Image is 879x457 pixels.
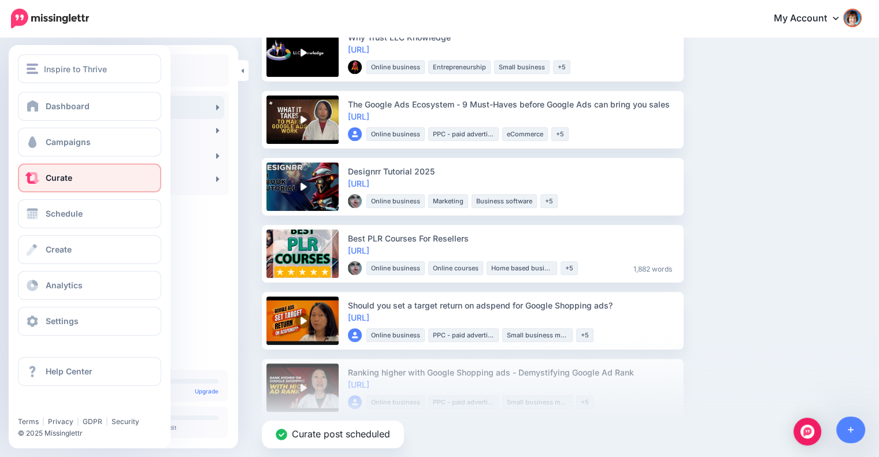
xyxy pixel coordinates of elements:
div: Should you set a target return on adspend for Google Shopping ads? [348,299,677,311]
button: Inspire to Thrive [18,54,161,83]
a: [URL] [348,44,369,54]
img: user_default_image.png [348,328,362,342]
span: Curate [46,173,72,183]
span: Inspire to Thrive [44,62,107,76]
div: Best PLR Courses For Resellers [348,232,677,244]
img: play-circle-overlay.png [295,313,311,329]
span: Analytics [46,280,83,290]
a: Campaigns [18,128,161,157]
img: Missinglettr [11,9,89,28]
li: Home based business [487,261,557,275]
span: Settings [46,316,79,326]
li: © 2025 Missinglettr [18,428,168,439]
li: Small business marketing [502,328,573,342]
li: PPC - paid advertising [428,328,499,342]
li: Online business [366,127,425,141]
a: [URL] [348,112,369,121]
span: | [42,417,44,426]
div: The Google Ads Ecosystem - 9 Must-Haves before Google Ads can bring you sales [348,98,677,110]
img: checked-circle.png [276,429,287,440]
a: Schedule [18,199,161,228]
div: Why Trust LLC Knowledge [348,31,677,43]
li: Online business [366,194,425,208]
li: Online business [366,261,425,275]
img: 53533197_358021295045294_6740573755115831296_n-bsa87036_thumb.jpg [348,261,362,275]
a: Settings [18,307,161,336]
li: PPC - paid advertising [428,127,499,141]
li: +5 [551,127,569,141]
a: Help Center [18,357,161,386]
li: +5 [553,60,570,74]
a: GDPR [83,417,102,426]
li: Small business [494,60,550,74]
li: Entrepreneurship [428,60,491,74]
a: Privacy [48,417,73,426]
li: eCommerce [502,127,548,141]
img: menu.png [27,64,38,74]
a: Analytics [18,271,161,300]
img: 53533197_358021295045294_6740573755115831296_n-bsa87036_thumb.jpg [348,194,362,208]
a: [URL] [348,179,369,188]
span: Help Center [46,366,92,376]
img: 132269654_104219678259125_2692675508189239118_n-bsa91599_thumb.png [348,60,362,74]
li: 1,882 words [629,261,677,275]
img: play-circle-overlay.png [295,112,311,128]
li: Online business [366,60,425,74]
li: Online courses [428,261,483,275]
span: | [106,417,108,426]
div: Open Intercom Messenger [793,418,821,445]
li: Marketing [428,194,468,208]
li: Business software [472,194,537,208]
span: Campaigns [46,137,91,147]
img: play-circle-overlay.png [295,179,311,195]
a: My Account [762,5,862,33]
a: Create [18,235,161,264]
span: Dashboard [46,101,90,111]
a: Dashboard [18,92,161,121]
a: [URL] [348,246,369,255]
div: Curate post scheduled [262,421,404,448]
li: +5 [540,194,558,208]
li: Online business [366,328,425,342]
img: user_default_image.png [348,127,362,141]
span: Schedule [46,209,83,218]
iframe: Twitter Follow Button [18,400,106,412]
div: Designrr Tutorial 2025 [348,165,677,177]
span: Create [46,244,72,254]
a: Terms [18,417,39,426]
img: play-circle-overlay.png [295,44,311,61]
span: | [77,417,79,426]
a: [URL] [348,313,369,322]
a: Curate [18,164,161,192]
li: +5 [561,261,578,275]
a: Security [112,417,139,426]
li: +5 [576,328,594,342]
